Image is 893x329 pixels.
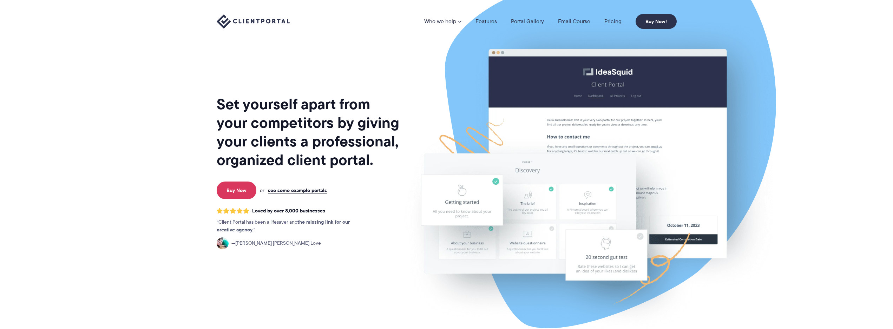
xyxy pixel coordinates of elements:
[217,182,256,199] a: Buy Now
[475,19,497,24] a: Features
[636,14,677,29] a: Buy Now!
[604,19,622,24] a: Pricing
[252,208,325,214] span: Loved by over 8,000 businesses
[511,19,544,24] a: Portal Gallery
[260,187,264,193] span: or
[217,218,364,234] p: Client Portal has been a lifesaver and .
[231,239,321,247] span: [PERSON_NAME] [PERSON_NAME] Love
[268,187,327,193] a: see some example portals
[558,19,590,24] a: Email Course
[217,95,401,169] h1: Set yourself apart from your competitors by giving your clients a professional, organized client ...
[217,218,350,233] strong: the missing link for our creative agency
[424,19,461,24] a: Who we help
